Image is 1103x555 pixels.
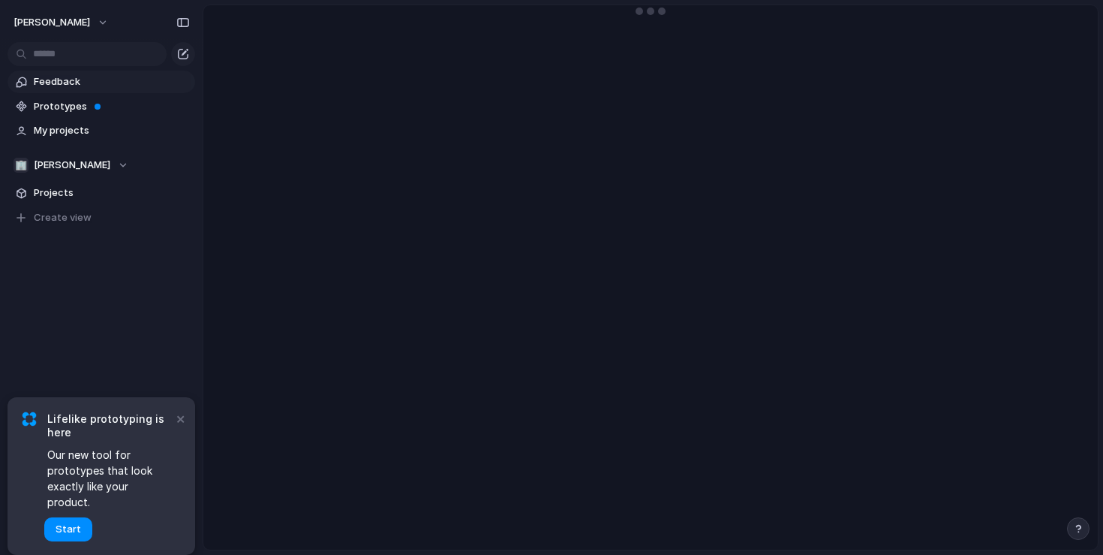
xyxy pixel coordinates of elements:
[47,412,173,439] span: Lifelike prototyping is here
[34,99,190,114] span: Prototypes
[8,207,195,229] button: Create view
[14,15,90,30] span: [PERSON_NAME]
[8,71,195,93] a: Feedback
[34,186,190,201] span: Projects
[171,409,189,427] button: Dismiss
[14,158,29,173] div: 🏢
[47,447,173,510] span: Our new tool for prototypes that look exactly like your product.
[8,154,195,176] button: 🏢[PERSON_NAME]
[34,158,110,173] span: [PERSON_NAME]
[34,123,190,138] span: My projects
[7,11,116,35] button: [PERSON_NAME]
[8,182,195,204] a: Projects
[34,74,190,89] span: Feedback
[44,517,92,541] button: Start
[8,95,195,118] a: Prototypes
[56,522,81,537] span: Start
[8,119,195,142] a: My projects
[34,210,92,225] span: Create view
